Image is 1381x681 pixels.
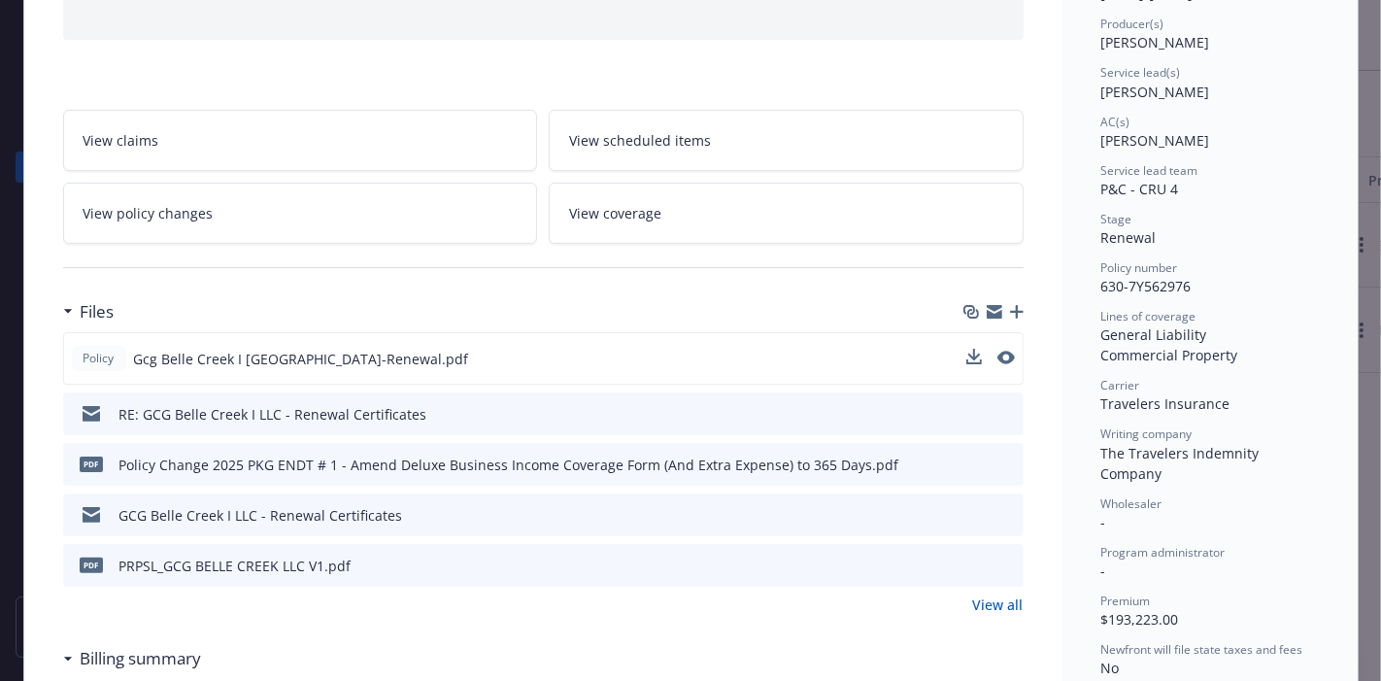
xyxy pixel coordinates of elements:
[1101,33,1210,51] span: [PERSON_NAME]
[1101,114,1130,130] span: AC(s)
[1101,377,1140,393] span: Carrier
[1101,180,1179,198] span: P&C - CRU 4
[63,299,115,324] div: Files
[549,183,1024,244] a: View coverage
[1101,495,1162,512] span: Wholesaler
[1101,426,1193,442] span: Writing company
[63,110,538,171] a: View claims
[998,455,1016,475] button: preview file
[1101,324,1319,345] div: General Liability
[81,646,202,671] h3: Billing summary
[1101,211,1132,227] span: Stage
[134,349,469,369] span: Gcg Belle Creek I [GEOGRAPHIC_DATA]-Renewal.pdf
[967,455,983,475] button: download file
[1101,610,1179,629] span: $193,223.00
[119,505,403,526] div: GCG Belle Creek I LLC - Renewal Certificates
[1101,277,1192,295] span: 630-7Y562976
[998,404,1016,425] button: preview file
[1101,64,1181,81] span: Service lead(s)
[1101,83,1210,101] span: [PERSON_NAME]
[84,130,159,151] span: View claims
[569,203,661,223] span: View coverage
[967,556,983,576] button: download file
[569,130,711,151] span: View scheduled items
[1101,641,1303,658] span: Newfront will file state taxes and fees
[119,556,352,576] div: PRPSL_GCG BELLE CREEK LLC V1.pdf
[1101,659,1120,677] span: No
[1101,513,1106,531] span: -
[1101,259,1178,276] span: Policy number
[966,349,982,364] button: download file
[81,299,115,324] h3: Files
[997,351,1015,364] button: preview file
[1101,308,1196,324] span: Lines of coverage
[1101,562,1106,580] span: -
[967,505,983,526] button: download file
[63,183,538,244] a: View policy changes
[80,457,103,471] span: pdf
[973,595,1024,615] a: View all
[998,556,1016,576] button: preview file
[84,203,214,223] span: View policy changes
[998,505,1016,526] button: preview file
[1101,131,1210,150] span: [PERSON_NAME]
[966,349,982,369] button: download file
[1101,345,1319,365] div: Commercial Property
[1101,544,1226,561] span: Program administrator
[997,349,1015,369] button: preview file
[1101,16,1164,32] span: Producer(s)
[549,110,1024,171] a: View scheduled items
[119,404,427,425] div: RE: GCG Belle Creek I LLC - Renewal Certificates
[80,558,103,572] span: pdf
[1101,394,1230,413] span: Travelers Insurance
[1101,444,1263,483] span: The Travelers Indemnity Company
[1101,228,1157,247] span: Renewal
[1101,162,1198,179] span: Service lead team
[967,404,983,425] button: download file
[1101,593,1151,609] span: Premium
[119,455,899,475] div: Policy Change 2025 PKG ENDT # 1 - Amend Deluxe Business Income Coverage Form (And Extra Expense) ...
[63,646,202,671] div: Billing summary
[80,350,118,367] span: Policy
